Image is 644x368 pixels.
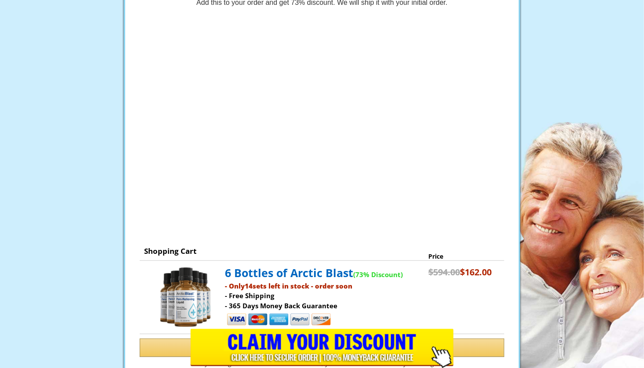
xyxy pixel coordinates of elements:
[353,270,403,279] span: (73% Discount)
[225,265,424,281] p: 6 Bottles of Arctic Blast
[225,291,424,301] p: - Free Shipping
[245,281,253,290] span: 14
[428,252,492,261] p: Price
[226,312,332,328] img: payment.png
[153,265,219,329] img: prod image
[225,301,424,311] p: - 365 Days Money Back Guarantee
[428,266,492,279] p: $162.00
[428,266,460,278] strike: $594.00
[225,281,424,291] p: - Only sets left in stock - order soon
[190,329,454,368] input: Submit
[144,246,500,256] p: Shopping Cart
